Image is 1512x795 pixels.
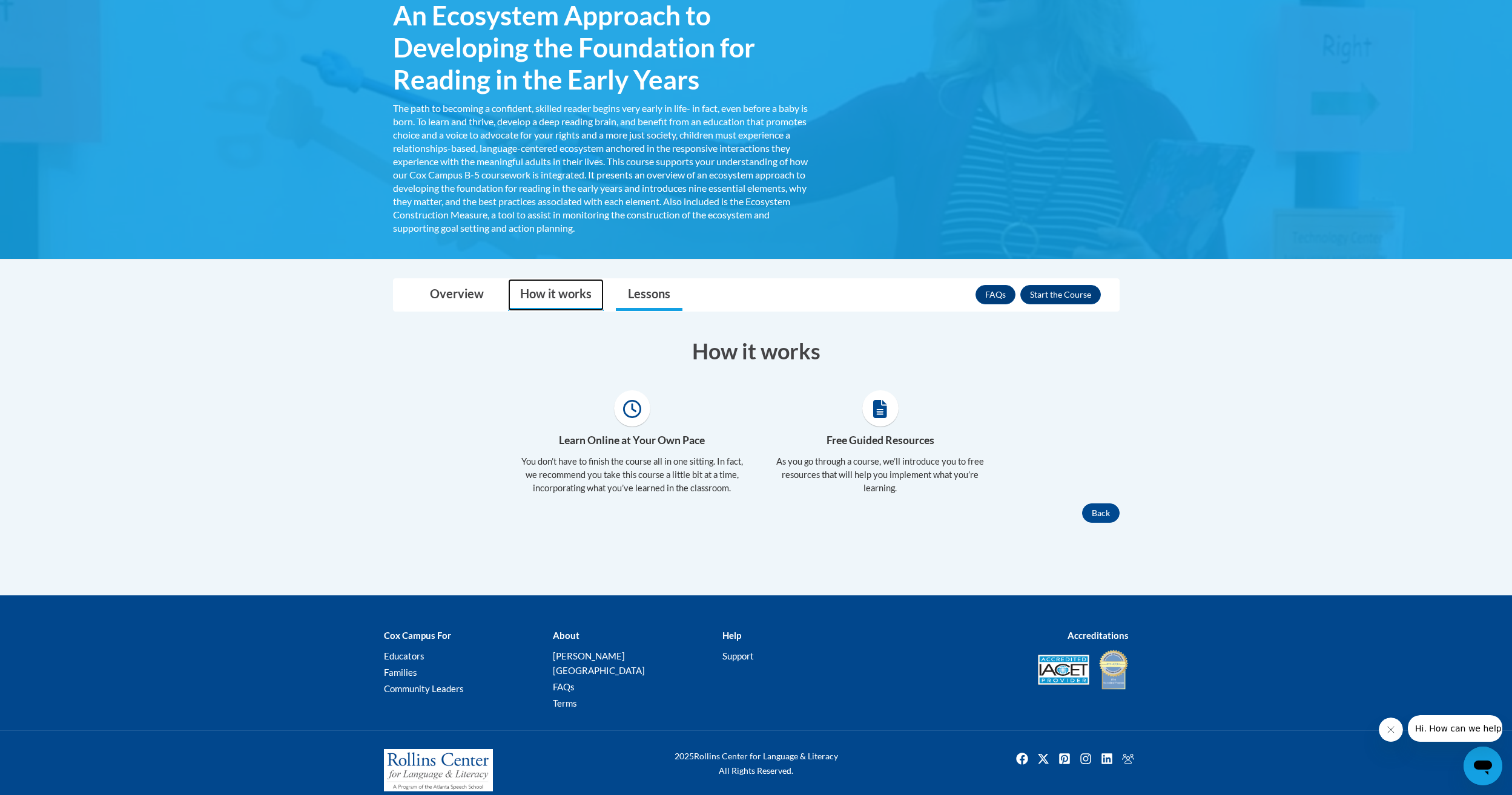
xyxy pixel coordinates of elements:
img: Twitter icon [1034,749,1053,768]
a: Educators [384,650,424,661]
img: Rollins Center for Language & Literacy - A Program of the Atlanta Speech School [384,749,493,791]
a: FAQs [976,285,1015,304]
a: How it works [508,279,604,311]
span: Hi. How can we help? [7,8,98,18]
button: Enroll [1020,285,1101,304]
b: About [553,630,579,641]
img: IDA® Accredited [1098,649,1129,691]
iframe: Button to launch messaging window [1464,747,1502,785]
span: 2025 [675,751,694,761]
a: Terms [553,698,577,708]
a: Pinterest [1055,749,1074,768]
a: Families [384,667,417,678]
iframe: Close message [1379,718,1403,742]
img: Pinterest icon [1055,749,1074,768]
div: Rollins Center for Language & Literacy All Rights Reserved. [629,749,883,778]
h4: Learn Online at Your Own Pace [517,433,747,448]
a: Overview [418,279,496,311]
div: The path to becoming a confident, skilled reader begins very early in life- in fact, even before ... [393,102,811,235]
p: As you go through a course, we’ll introduce you to free resources that will help you implement wh... [765,455,995,495]
b: Cox Campus For [384,630,451,641]
a: Lessons [616,279,682,311]
iframe: Message from company [1408,715,1502,742]
button: Back [1082,503,1120,523]
a: Twitter [1034,749,1053,768]
img: Facebook group icon [1118,749,1138,768]
h4: Free Guided Resources [765,433,995,448]
h3: How it works [393,336,1120,366]
a: [PERSON_NAME][GEOGRAPHIC_DATA] [553,650,645,676]
a: FAQs [553,681,575,692]
img: LinkedIn icon [1097,749,1117,768]
a: Linkedin [1097,749,1117,768]
img: Instagram icon [1076,749,1095,768]
a: Facebook Group [1118,749,1138,768]
p: You don’t have to finish the course all in one sitting. In fact, we recommend you take this cours... [517,455,747,495]
a: Instagram [1076,749,1095,768]
a: Facebook [1012,749,1032,768]
b: Accreditations [1068,630,1129,641]
b: Help [722,630,741,641]
img: Accredited IACET® Provider [1038,655,1089,685]
a: Support [722,650,754,661]
a: Community Leaders [384,683,464,694]
img: Facebook icon [1012,749,1032,768]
